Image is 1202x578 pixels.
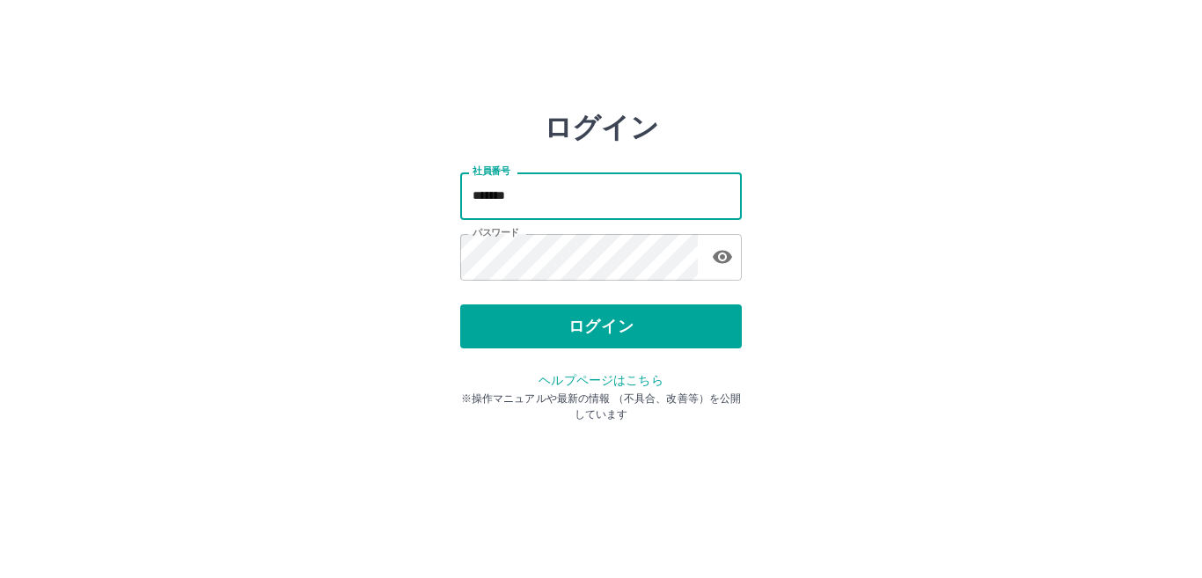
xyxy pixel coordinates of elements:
[460,304,742,348] button: ログイン
[473,165,509,178] label: 社員番号
[544,111,659,144] h2: ログイン
[539,373,663,387] a: ヘルプページはこちら
[473,226,519,239] label: パスワード
[460,391,742,422] p: ※操作マニュアルや最新の情報 （不具合、改善等）を公開しています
